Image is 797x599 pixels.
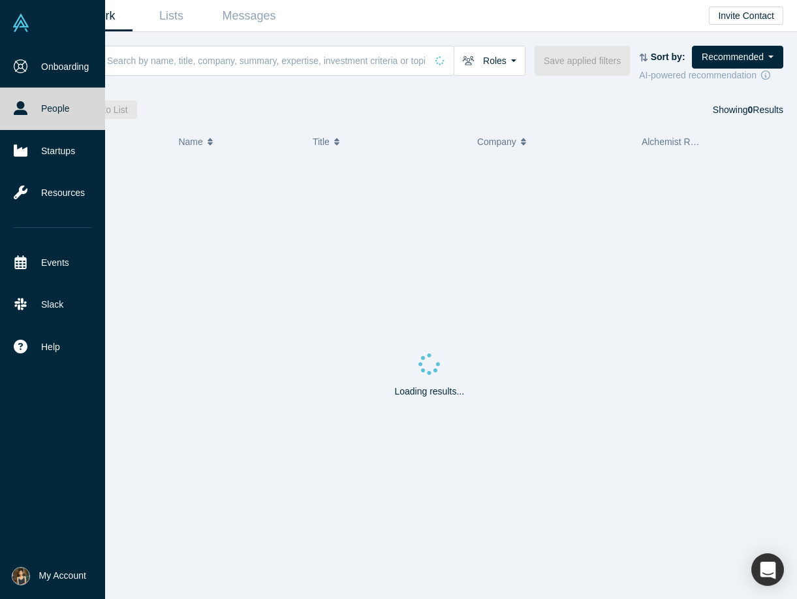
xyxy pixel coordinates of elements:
[106,45,426,76] input: Search by name, title, company, summary, expertise, investment criteria or topics of focus
[651,52,685,62] strong: Sort by:
[394,385,464,398] p: Loading results...
[477,128,628,155] button: Company
[313,128,330,155] span: Title
[178,128,202,155] span: Name
[178,128,299,155] button: Name
[76,101,137,119] button: Add to List
[709,7,783,25] button: Invite Contact
[477,128,516,155] span: Company
[748,105,753,115] strong: 0
[12,567,86,585] button: My Account
[535,46,630,76] button: Save applied filters
[692,46,783,69] button: Recommended
[713,101,783,119] div: Showing
[12,14,30,32] img: Alchemist Vault Logo
[639,69,783,82] div: AI-powered recommendation
[210,1,288,31] a: Messages
[133,1,210,31] a: Lists
[12,567,30,585] img: Emma Fan's Account
[748,105,783,115] span: Results
[642,137,702,147] span: Alchemist Role
[41,340,60,354] span: Help
[313,128,463,155] button: Title
[454,46,525,76] button: Roles
[39,569,86,583] span: My Account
